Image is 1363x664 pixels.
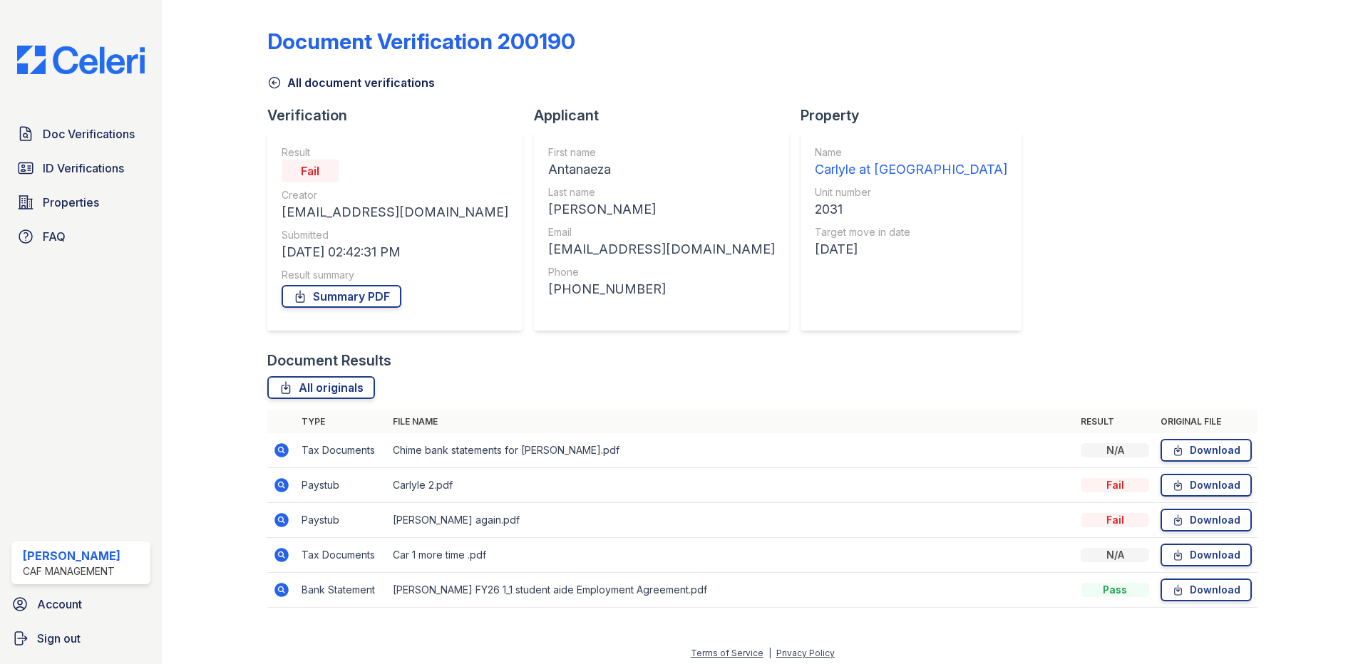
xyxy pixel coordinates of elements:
[296,433,387,468] td: Tax Documents
[11,188,150,217] a: Properties
[1081,548,1149,562] div: N/A
[548,225,775,239] div: Email
[1303,607,1349,650] iframe: chat widget
[768,648,771,658] div: |
[387,573,1075,608] td: [PERSON_NAME] FY26 1_1 student aide Employment Agreement.pdf
[1075,410,1155,433] th: Result
[267,376,375,399] a: All originals
[296,503,387,538] td: Paystub
[267,105,534,125] div: Verification
[815,225,1007,239] div: Target move in date
[548,185,775,199] div: Last name
[1161,544,1252,566] a: Download
[43,194,99,211] span: Properties
[815,160,1007,180] div: Carlyle at [GEOGRAPHIC_DATA]
[282,228,508,242] div: Submitted
[815,185,1007,199] div: Unit number
[548,265,775,279] div: Phone
[43,125,135,142] span: Doc Verifications
[23,564,120,579] div: CAF Management
[296,468,387,503] td: Paystub
[282,268,508,282] div: Result summary
[11,222,150,251] a: FAQ
[387,538,1075,573] td: Car 1 more time .pdf
[37,596,82,613] span: Account
[296,410,387,433] th: Type
[282,145,508,160] div: Result
[11,120,150,148] a: Doc Verifications
[691,648,763,658] a: Terms of Service
[387,503,1075,538] td: [PERSON_NAME] again.pdf
[6,46,156,74] img: CE_Logo_Blue-a8612792a0a2168367f1c8372b55b34899dd931a85d93a1a3d3e32e68fde9ad4.png
[296,538,387,573] td: Tax Documents
[296,573,387,608] td: Bank Statement
[267,351,391,370] div: Document Results
[548,239,775,259] div: [EMAIL_ADDRESS][DOMAIN_NAME]
[1161,509,1252,531] a: Download
[548,145,775,160] div: First name
[534,105,801,125] div: Applicant
[1081,583,1149,597] div: Pass
[1081,478,1149,492] div: Fail
[1081,513,1149,527] div: Fail
[1081,443,1149,457] div: N/A
[1161,439,1252,462] a: Download
[267,28,575,54] div: Document Verification 200190
[815,145,1007,160] div: Name
[267,74,435,91] a: All document verifications
[1161,579,1252,601] a: Download
[815,145,1007,180] a: Name Carlyle at [GEOGRAPHIC_DATA]
[43,228,66,245] span: FAQ
[387,410,1075,433] th: File name
[815,239,1007,259] div: [DATE]
[43,160,124,177] span: ID Verifications
[282,188,508,202] div: Creator
[282,285,401,308] a: Summary PDF
[387,468,1075,503] td: Carlyle 2.pdf
[801,105,1033,125] div: Property
[387,433,1075,468] td: Chime bank statements for [PERSON_NAME].pdf
[1161,474,1252,497] a: Download
[282,202,508,222] div: [EMAIL_ADDRESS][DOMAIN_NAME]
[6,624,156,653] a: Sign out
[11,154,150,182] a: ID Verifications
[6,590,156,618] a: Account
[548,279,775,299] div: [PHONE_NUMBER]
[23,547,120,564] div: [PERSON_NAME]
[282,160,339,182] div: Fail
[815,199,1007,219] div: 2031
[776,648,835,658] a: Privacy Policy
[1155,410,1257,433] th: Original file
[548,199,775,219] div: [PERSON_NAME]
[37,630,81,647] span: Sign out
[282,242,508,262] div: [DATE] 02:42:31 PM
[548,160,775,180] div: Antanaeza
